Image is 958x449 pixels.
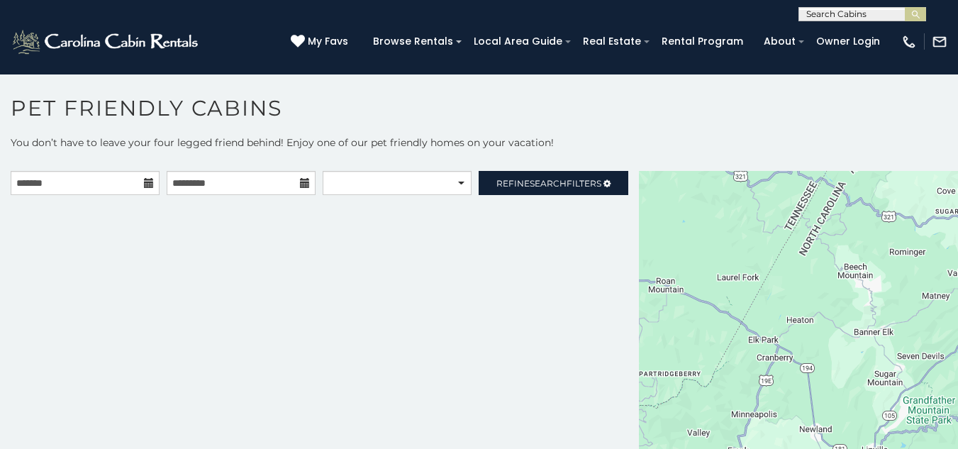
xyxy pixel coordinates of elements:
[467,31,569,52] a: Local Area Guide
[576,31,648,52] a: Real Estate
[366,31,460,52] a: Browse Rentals
[809,31,887,52] a: Owner Login
[932,34,947,50] img: mail-regular-white.png
[479,171,628,195] a: RefineSearchFilters
[291,34,352,50] a: My Favs
[530,178,567,189] span: Search
[757,31,803,52] a: About
[496,178,601,189] span: Refine Filters
[11,28,202,56] img: White-1-2.png
[901,34,917,50] img: phone-regular-white.png
[308,34,348,49] span: My Favs
[655,31,750,52] a: Rental Program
